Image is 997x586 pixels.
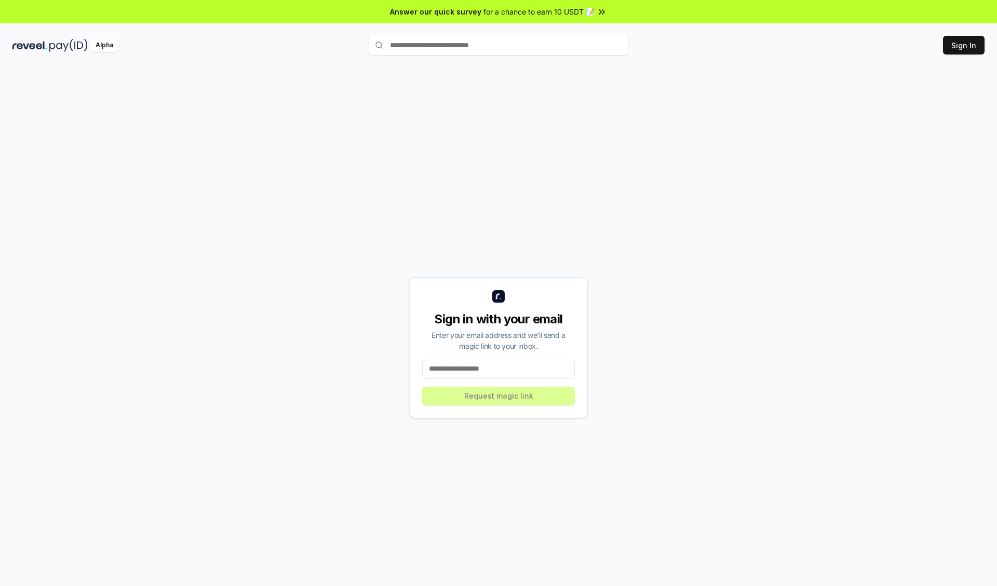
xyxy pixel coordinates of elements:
div: Alpha [90,39,119,52]
div: Enter your email address and we’ll send a magic link to your inbox. [422,330,575,351]
img: logo_small [492,290,505,303]
span: Answer our quick survey [390,6,481,17]
button: Sign In [943,36,985,54]
img: pay_id [49,39,88,52]
span: for a chance to earn 10 USDT 📝 [483,6,595,17]
img: reveel_dark [12,39,47,52]
div: Sign in with your email [422,311,575,328]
